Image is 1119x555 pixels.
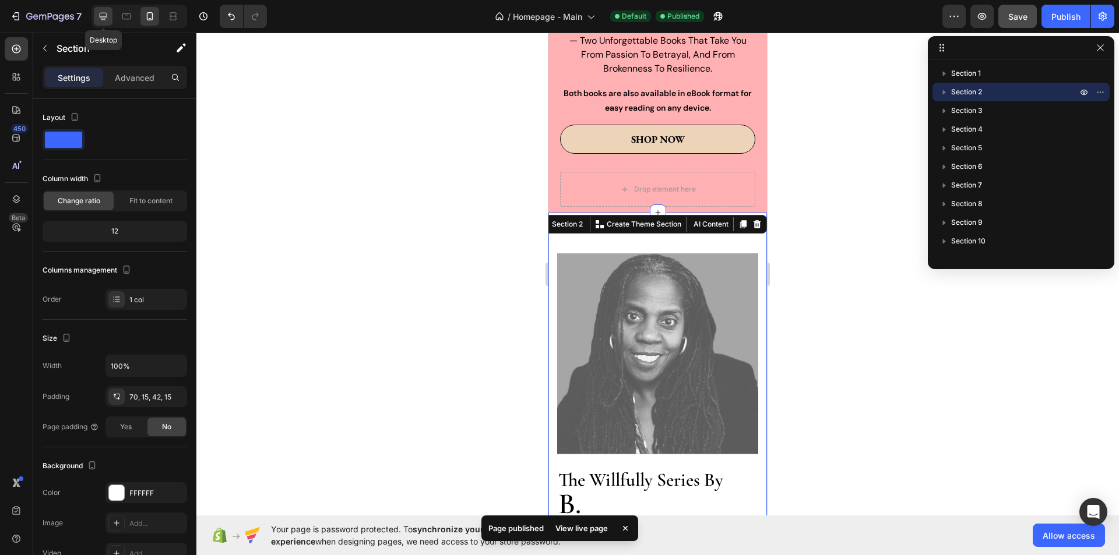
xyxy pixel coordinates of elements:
div: 70, 15, 42, 15 [129,392,184,402]
a: SHOP NOW [12,92,207,121]
span: Section 6 [951,161,983,172]
span: Your page is password protected. To when designing pages, we need access to your store password. [271,523,643,547]
iframe: Design area [548,33,767,515]
span: Yes [120,422,132,432]
p: 7 [76,9,82,23]
button: Save [998,5,1037,28]
div: Image [43,518,63,528]
span: Section 3 [951,105,983,116]
span: No [162,422,171,432]
div: Page padding [43,422,99,432]
span: Default [622,11,646,22]
button: Publish [1041,5,1090,28]
p: Both books are also available in eBook format for easy reading on any device. [13,54,206,83]
div: 12 [45,223,185,239]
div: Drop element here [86,152,147,161]
img: gempages_580092663856890389-71f43c3c-edf3-4b9c-92b4-45786d7bc62e.jpg [9,221,210,422]
p: Section [57,41,152,55]
span: Section 5 [951,142,982,154]
span: Change ratio [58,196,100,206]
button: AI Content [140,185,182,199]
div: Padding [43,391,69,402]
div: Publish [1051,10,1081,23]
span: synchronize your theme style & enhance your experience [271,524,598,546]
span: Save [1008,12,1027,22]
div: Color [43,487,61,498]
div: View live page [548,520,615,536]
span: / [508,10,511,23]
div: Undo/Redo [220,5,267,28]
button: 7 [5,5,87,28]
span: Section 10 [951,235,986,247]
span: Allow access [1043,529,1095,542]
div: Layout [43,110,82,126]
p: Advanced [115,72,154,84]
div: 450 [11,124,28,133]
span: Homepage - Main [513,10,582,23]
span: Fit to content [129,196,173,206]
div: Section 2 [1,186,37,197]
p: Page published [488,522,544,534]
span: Section 4 [951,123,983,135]
h2: the willfully series by [9,434,210,542]
button: Allow access [1033,524,1105,547]
span: Section 9 [951,217,983,228]
div: Width [43,360,62,371]
input: Auto [106,355,186,376]
span: b. [PERSON_NAME] [10,454,206,543]
span: Section 1 [951,68,981,79]
div: Size [43,331,73,347]
span: Section 7 [951,179,982,191]
div: Column width [43,171,104,187]
div: Add... [129,518,184,529]
span: Section 8 [951,198,983,210]
p: Create Theme Section [58,186,133,197]
span: Section 2 [951,86,982,98]
div: Open Intercom Messenger [1079,498,1107,526]
div: Order [43,294,62,305]
div: Background [43,458,99,474]
div: Beta [9,213,28,222]
span: Published [667,11,699,22]
div: 1 col [129,295,184,305]
div: SHOP NOW [83,100,136,113]
div: FFFFFF [129,488,184,499]
div: Columns management [43,263,133,278]
p: Settings [58,72,90,84]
